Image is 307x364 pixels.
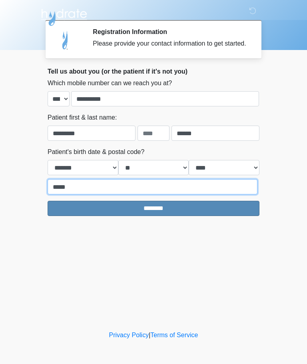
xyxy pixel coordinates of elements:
[48,68,259,75] h2: Tell us about you (or the patient if it's not you)
[40,6,88,26] img: Hydrate IV Bar - Arcadia Logo
[54,28,78,52] img: Agent Avatar
[150,332,198,338] a: Terms of Service
[109,332,149,338] a: Privacy Policy
[48,78,172,88] label: Which mobile number can we reach you at?
[48,147,144,157] label: Patient's birth date & postal code?
[149,332,150,338] a: |
[48,113,117,122] label: Patient first & last name:
[93,39,247,48] div: Please provide your contact information to get started.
